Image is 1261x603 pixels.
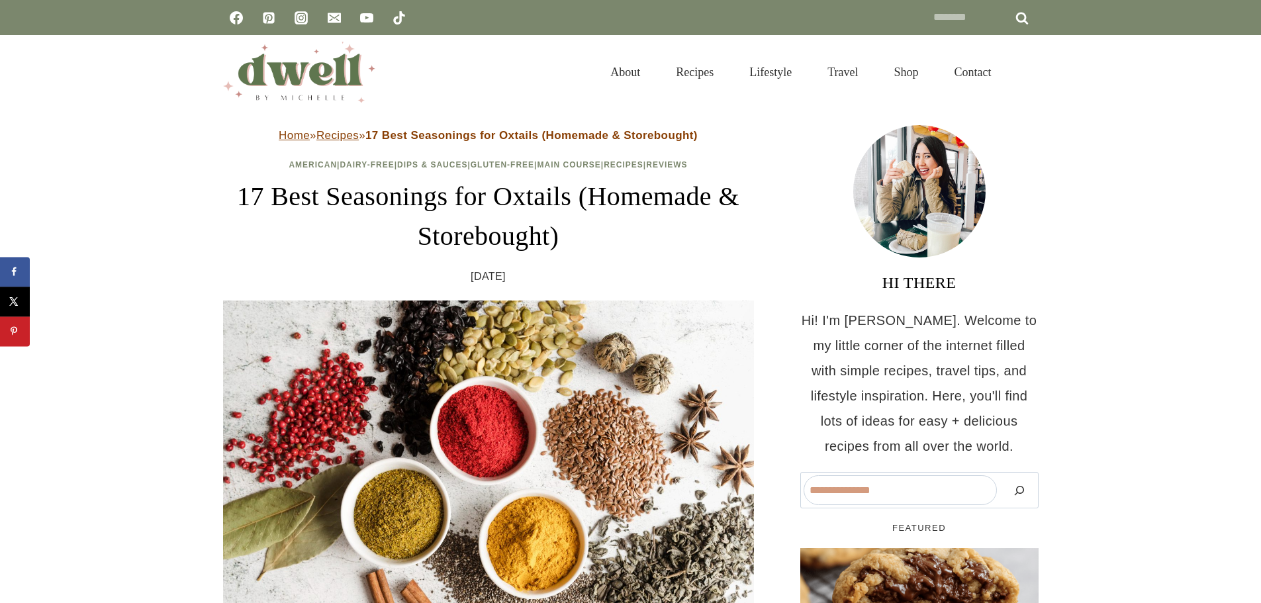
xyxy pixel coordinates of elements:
p: Hi! I'm [PERSON_NAME]. Welcome to my little corner of the internet filled with simple recipes, tr... [800,308,1039,459]
button: Search [1004,475,1035,505]
h5: FEATURED [800,522,1039,535]
span: » » [279,129,698,142]
a: Lifestyle [731,49,810,95]
img: DWELL by michelle [223,42,375,103]
button: View Search Form [1016,61,1039,83]
a: Contact [937,49,1009,95]
a: Recipes [316,129,359,142]
a: Travel [810,49,876,95]
h3: HI THERE [800,271,1039,295]
a: Gluten-Free [471,160,534,169]
a: TikTok [386,5,412,31]
a: YouTube [353,5,380,31]
a: Instagram [288,5,314,31]
span: | | | | | | [289,160,687,169]
a: Pinterest [256,5,282,31]
h1: 17 Best Seasonings for Oxtails (Homemade & Storebought) [223,177,754,256]
a: Dips & Sauces [397,160,467,169]
a: About [592,49,658,95]
time: [DATE] [471,267,506,287]
a: Reviews [646,160,687,169]
a: Email [321,5,348,31]
a: Main Course [537,160,600,169]
a: Facebook [223,5,250,31]
a: Recipes [658,49,731,95]
nav: Primary Navigation [592,49,1009,95]
a: American [289,160,337,169]
strong: 17 Best Seasonings for Oxtails (Homemade & Storebought) [365,129,698,142]
a: Shop [876,49,936,95]
a: Home [279,129,310,142]
a: Recipes [604,160,643,169]
a: Dairy-Free [340,160,394,169]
